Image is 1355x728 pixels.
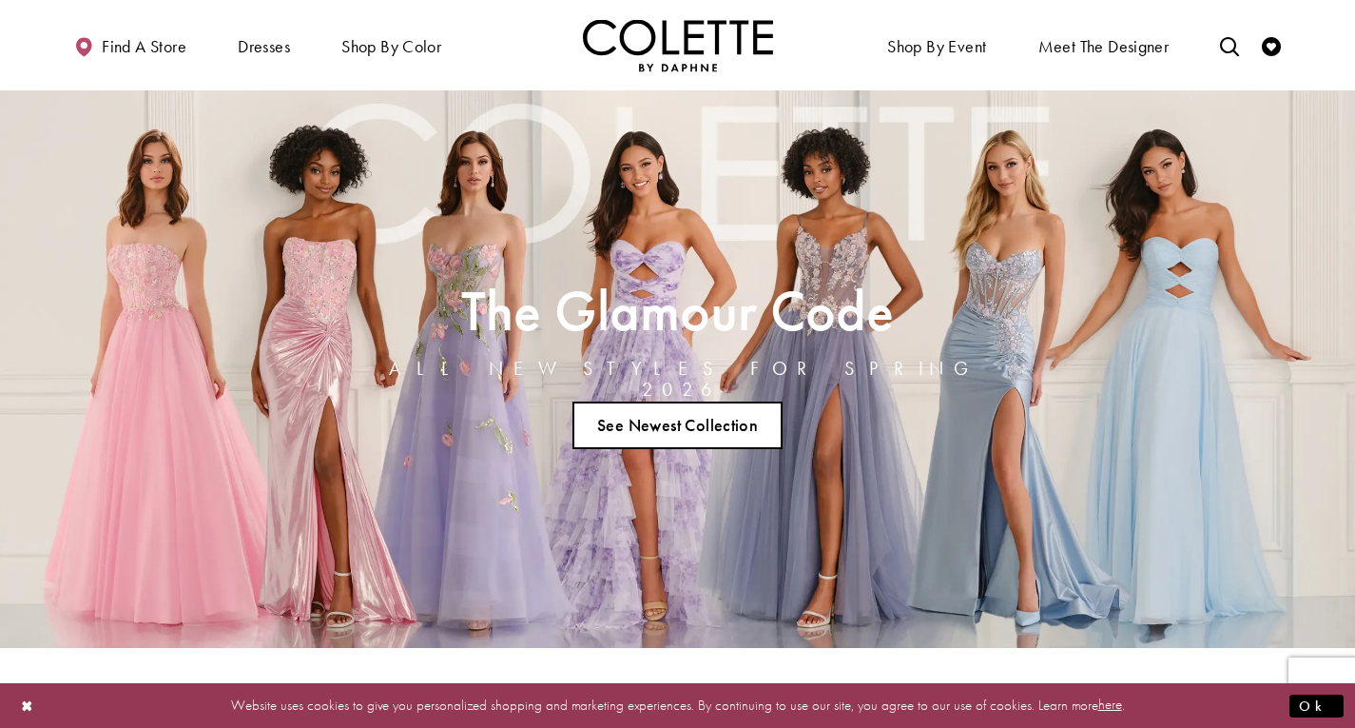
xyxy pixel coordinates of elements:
span: Shop By Event [882,19,991,71]
a: Check Wishlist [1257,19,1286,71]
a: Toggle search [1215,19,1244,71]
span: Find a store [102,37,186,56]
h4: ALL NEW STYLES FOR SPRING 2026 [374,358,981,400]
img: Colette by Daphne [583,19,773,71]
a: Meet the designer [1034,19,1174,71]
button: Submit Dialog [1289,694,1344,718]
button: Close Dialog [11,689,44,722]
span: Shop by color [341,37,441,56]
a: See Newest Collection The Glamour Code ALL NEW STYLES FOR SPRING 2026 [572,402,784,449]
span: Shop by color [337,19,446,71]
a: here [1098,696,1122,715]
span: Meet the designer [1038,37,1170,56]
p: Website uses cookies to give you personalized shopping and marketing experiences. By continuing t... [137,693,1218,718]
span: Dresses [233,19,295,71]
span: Dresses [238,37,290,56]
a: Find a store [69,19,191,71]
ul: Slider Links [368,394,987,457]
h2: The Glamour Code [374,285,981,337]
span: Shop By Event [887,37,986,56]
a: Visit Home Page [583,19,773,71]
